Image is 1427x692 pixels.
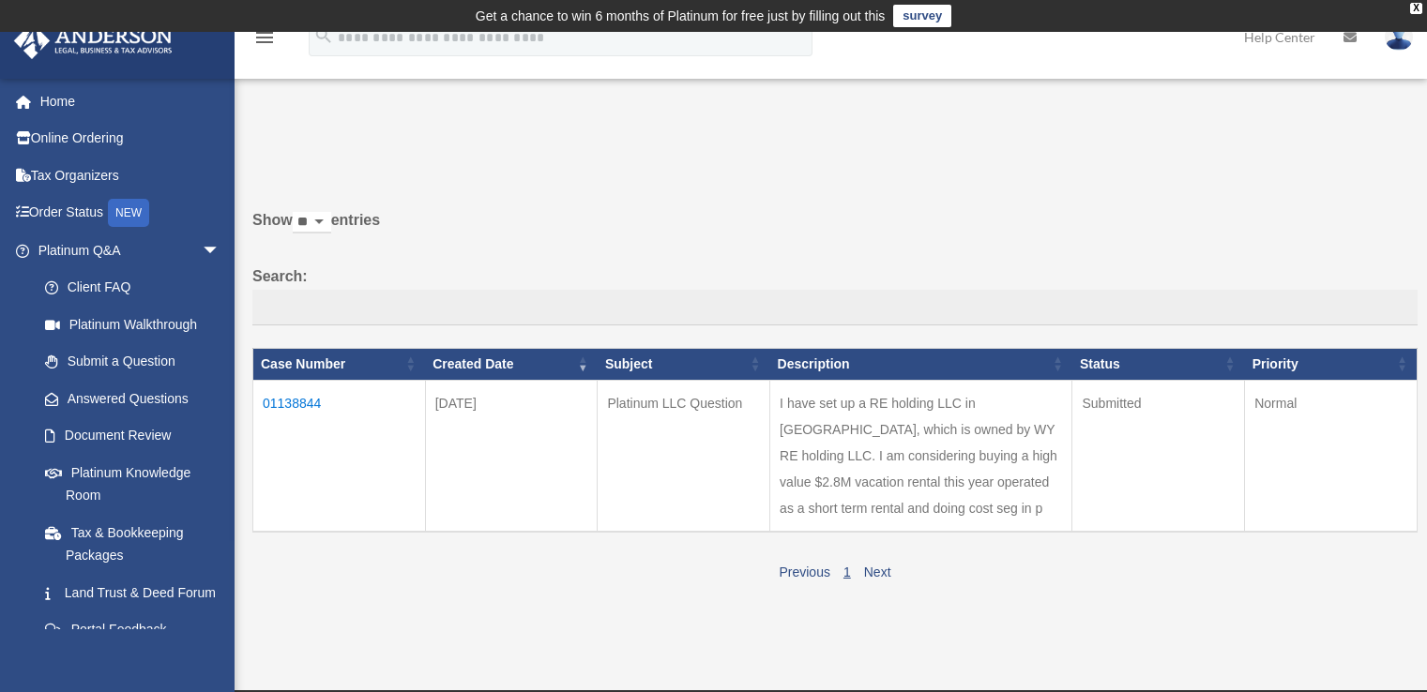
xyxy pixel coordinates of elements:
[253,33,276,49] a: menu
[26,306,239,343] a: Platinum Walkthrough
[26,269,239,307] a: Client FAQ
[13,83,249,120] a: Home
[1385,23,1413,51] img: User Pic
[1245,380,1418,532] td: Normal
[1072,348,1245,380] th: Status: activate to sort column ascending
[253,348,426,380] th: Case Number: activate to sort column ascending
[26,611,239,649] a: Portal Feedback
[598,348,770,380] th: Subject: activate to sort column ascending
[1410,3,1422,14] div: close
[313,25,334,46] i: search
[864,564,891,579] a: Next
[13,157,249,194] a: Tax Organizers
[26,574,239,611] a: Land Trust & Deed Forum
[8,23,178,59] img: Anderson Advisors Platinum Portal
[1245,348,1418,380] th: Priority: activate to sort column ascending
[26,343,239,381] a: Submit a Question
[13,194,249,233] a: Order StatusNEW
[252,263,1418,325] label: Search:
[425,348,598,380] th: Created Date: activate to sort column ascending
[13,232,239,269] a: Platinum Q&Aarrow_drop_down
[108,199,149,227] div: NEW
[779,564,829,579] a: Previous
[893,5,951,27] a: survey
[770,380,1072,532] td: I have set up a RE holding LLC in [GEOGRAPHIC_DATA], which is owned by WY RE holding LLC. I am co...
[843,564,851,579] a: 1
[476,5,886,27] div: Get a chance to win 6 months of Platinum for free just by filling out this
[770,348,1072,380] th: Description: activate to sort column ascending
[252,207,1418,252] label: Show entries
[26,380,230,417] a: Answered Questions
[425,380,598,532] td: [DATE]
[26,454,239,514] a: Platinum Knowledge Room
[13,120,249,158] a: Online Ordering
[202,232,239,270] span: arrow_drop_down
[293,212,331,233] select: Showentries
[26,514,239,574] a: Tax & Bookkeeping Packages
[252,290,1418,325] input: Search:
[253,26,276,49] i: menu
[1072,380,1245,532] td: Submitted
[598,380,770,532] td: Platinum LLC Question
[253,380,426,532] td: 01138844
[26,417,239,455] a: Document Review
